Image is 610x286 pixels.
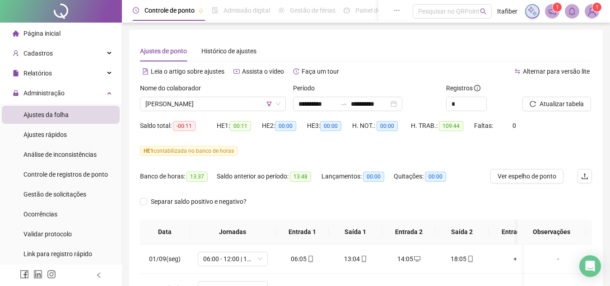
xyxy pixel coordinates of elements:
span: contabilizada no banco de horas [140,146,237,156]
div: Quitações: [394,171,457,182]
div: HE 3: [307,121,352,131]
span: notification [548,7,556,15]
div: Open Intercom Messenger [579,255,601,277]
th: Jornadas [190,220,275,244]
span: desktop [413,256,420,262]
th: Entrada 1 [275,220,329,244]
span: Link para registro rápido [23,250,92,258]
span: mobile [307,256,314,262]
th: Observações [517,220,585,244]
span: Análise de inconsistências [23,151,97,158]
div: Banco de horas: [140,171,217,182]
span: reload [530,101,536,107]
span: search [480,8,487,15]
span: history [293,68,299,75]
span: Validar protocolo [23,230,72,238]
div: HE 2: [262,121,307,131]
button: Atualizar tabela [522,97,591,111]
span: home [13,30,19,37]
span: upload [581,173,588,180]
span: user-add [13,50,19,56]
span: instagram [47,270,56,279]
span: Painel do DP [355,7,391,14]
span: 1 [596,4,599,10]
span: mobile [466,256,474,262]
span: Separar saldo positivo e negativo? [147,197,250,206]
span: Ver espelho de ponto [498,171,556,181]
div: Lançamentos: [321,171,394,182]
div: H. TRAB.: [411,121,474,131]
span: 00:00 [320,121,341,131]
span: file-done [212,7,218,14]
div: 06:05 [283,254,321,264]
span: Cadastros [23,50,53,57]
button: Ver espelho de ponto [490,169,563,183]
span: file-text [142,68,149,75]
span: clock-circle [133,7,139,14]
span: Histórico de ajustes [201,47,256,55]
span: down [275,101,281,107]
th: Entrada 2 [382,220,435,244]
span: Ajustes rápidos [23,131,67,138]
div: + [496,254,535,264]
span: Administração [23,89,65,97]
span: to [340,100,347,108]
span: 13:37 [186,172,208,182]
span: Controle de registros de ponto [23,171,108,178]
span: DIOGO LUIS NASCIMENTO [145,97,280,111]
div: 14:05 [389,254,428,264]
span: 00:00 [425,172,446,182]
span: 00:00 [363,172,384,182]
span: Controle de ponto [144,7,195,14]
span: 00:00 [275,121,296,131]
span: swap [514,68,521,75]
span: ellipsis [394,7,400,14]
span: 1 [556,4,559,10]
span: linkedin [33,270,42,279]
span: 00:11 [230,121,251,131]
span: Faça um tour [302,68,339,75]
span: Gestão de férias [290,7,335,14]
span: 0 [512,122,516,129]
div: 13:04 [336,254,375,264]
span: file [13,70,19,76]
span: Assista o vídeo [242,68,284,75]
th: Saída 1 [329,220,382,244]
span: dashboard [344,7,350,14]
span: sun [278,7,284,14]
sup: Atualize o seu contato no menu Meus Dados [592,3,601,12]
span: Página inicial [23,30,61,37]
th: Saída 2 [435,220,489,244]
div: - [531,254,585,264]
span: filter [266,101,272,107]
span: Alternar para versão lite [523,68,590,75]
span: Faltas: [474,122,494,129]
span: facebook [20,270,29,279]
span: 06:00 - 12:00 | 13:00 - 18:00 [203,252,262,266]
div: H. NOT.: [352,121,411,131]
span: Itafiber [497,6,517,16]
span: Leia o artigo sobre ajustes [151,68,224,75]
th: Entrada 3 [489,220,542,244]
span: 00:00 [377,121,398,131]
span: Ajustes da folha [23,111,69,118]
span: Atualizar tabela [540,99,584,109]
span: Ocorrências [23,211,57,218]
span: 109:44 [439,121,463,131]
div: Saldo anterior ao período: [217,171,321,182]
span: info-circle [474,85,480,91]
span: Registros [446,83,480,93]
th: Data [140,220,190,244]
img: sparkle-icon.fc2bf0ac1784a2077858766a79e2daf3.svg [527,6,537,16]
div: 18:05 [442,254,481,264]
span: Ajustes de ponto [140,47,187,55]
span: pushpin [198,8,204,14]
span: left [96,272,102,278]
div: HE 1: [217,121,262,131]
span: 01/09(seg) [149,255,181,263]
img: 11104 [585,5,599,18]
span: Admissão digital [224,7,270,14]
span: -00:11 [173,121,196,131]
label: Nome do colaborador [140,83,207,93]
span: 13:48 [290,172,311,182]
